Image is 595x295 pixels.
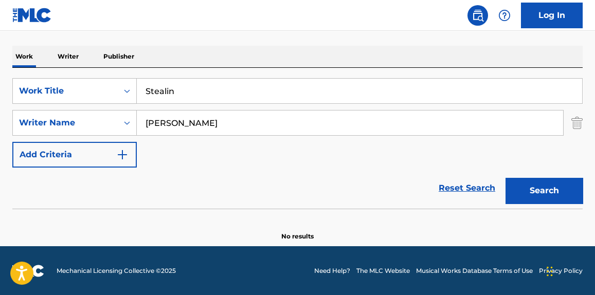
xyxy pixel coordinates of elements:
div: Drag [547,256,553,287]
form: Search Form [12,78,583,209]
img: Delete Criterion [571,110,583,136]
img: MLC Logo [12,8,52,23]
img: 9d2ae6d4665cec9f34b9.svg [116,149,129,161]
p: Writer [55,46,82,67]
a: The MLC Website [356,266,410,275]
div: Help [494,5,515,26]
button: Search [506,178,583,204]
img: search [472,9,484,22]
a: Need Help? [314,266,350,275]
div: Writer Name [19,117,112,129]
a: Reset Search [434,177,500,199]
a: Public Search [467,5,488,26]
span: Mechanical Licensing Collective © 2025 [57,266,176,275]
p: No results [281,219,314,241]
a: Musical Works Database Terms of Use [416,266,533,275]
img: logo [12,265,44,277]
img: help [498,9,511,22]
a: Privacy Policy [539,266,583,275]
div: Work Title [19,85,112,97]
p: Work [12,46,36,67]
iframe: Chat Widget [544,246,595,295]
p: Publisher [100,46,137,67]
a: Log In [521,3,583,28]
button: Add Criteria [12,142,137,168]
